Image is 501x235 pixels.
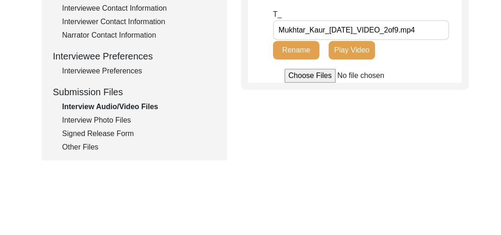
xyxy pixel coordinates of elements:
[53,49,216,63] div: Interviewee Preferences
[273,41,319,59] button: Rename
[62,30,216,41] div: Narrator Contact Information
[62,128,216,139] div: Signed Release Form
[62,65,216,77] div: Interviewee Preferences
[62,115,216,126] div: Interview Photo Files
[62,3,216,14] div: Interviewee Contact Information
[62,142,216,153] div: Other Files
[62,16,216,27] div: Interviewer Contact Information
[53,85,216,99] div: Submission Files
[62,101,216,112] div: Interview Audio/Video Files
[273,10,282,18] span: T_
[329,41,375,59] button: Play Video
